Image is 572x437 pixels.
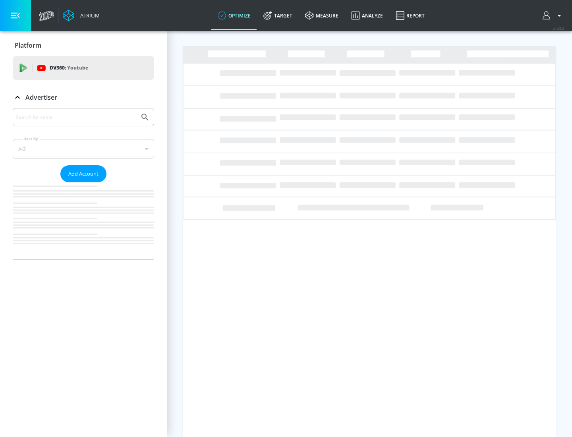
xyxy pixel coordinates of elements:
div: Advertiser [13,108,154,259]
div: DV360: Youtube [13,56,154,80]
button: Add Account [60,165,106,182]
span: v 4.25.2 [553,26,564,31]
label: Sort By [23,136,40,141]
a: Report [389,1,431,30]
div: Atrium [77,12,100,19]
a: measure [299,1,345,30]
div: Advertiser [13,86,154,108]
p: Platform [15,41,41,50]
p: Youtube [67,64,88,72]
p: Advertiser [25,93,57,102]
div: Platform [13,34,154,56]
div: A-Z [13,139,154,159]
a: Atrium [63,10,100,21]
a: Analyze [345,1,389,30]
input: Search by name [16,112,136,122]
a: optimize [211,1,257,30]
a: Target [257,1,299,30]
p: DV360: [50,64,88,72]
nav: list of Advertiser [13,182,154,259]
span: Add Account [68,169,99,178]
